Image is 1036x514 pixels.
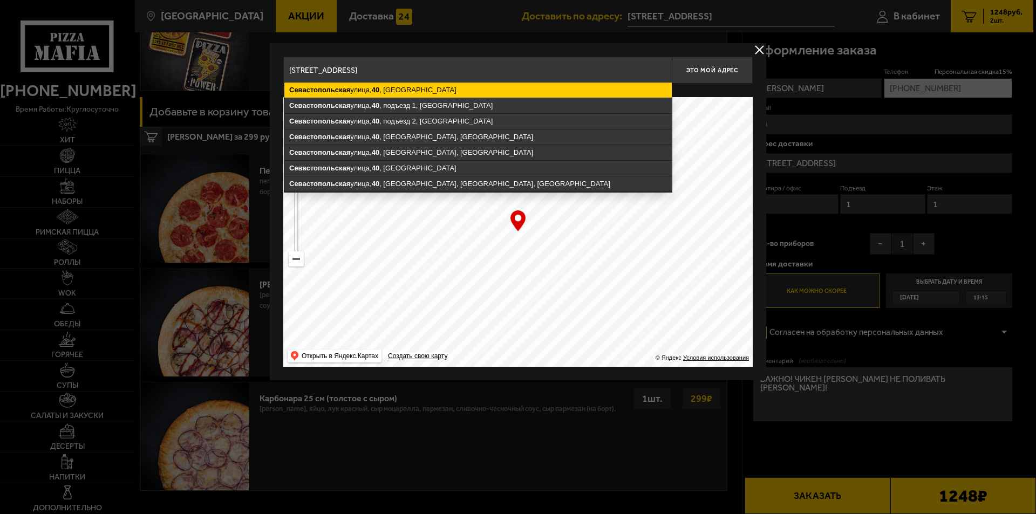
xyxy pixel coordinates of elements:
ymaps: Открыть в Яндекс.Картах [288,349,381,362]
button: delivery type [753,43,766,57]
p: Укажите дом на карте или в поле ввода [283,86,435,95]
ymaps: улица, , подъезд 1, [GEOGRAPHIC_DATA] [284,98,672,113]
ymaps: 40 [372,117,379,125]
ymaps: Севастопольская [289,180,350,188]
ymaps: улица, , [GEOGRAPHIC_DATA] [284,161,672,176]
ymaps: улица, , [GEOGRAPHIC_DATA] [284,83,672,98]
ymaps: Севастопольская [289,117,350,125]
button: Это мой адрес [672,57,753,84]
ymaps: Севастопольская [289,86,350,94]
ymaps: Севастопольская [289,101,350,109]
ymaps: Севастопольская [289,148,350,156]
ymaps: © Яндекс [656,354,681,361]
ymaps: 40 [372,86,379,94]
ymaps: 40 [372,180,379,188]
ymaps: улица, , [GEOGRAPHIC_DATA], [GEOGRAPHIC_DATA] [284,145,672,160]
ymaps: улица, , [GEOGRAPHIC_DATA], [GEOGRAPHIC_DATA], [GEOGRAPHIC_DATA] [284,176,672,191]
ymaps: 40 [372,133,379,141]
a: Создать свою карту [386,352,449,360]
ymaps: 40 [372,101,379,109]
ymaps: улица, , подъезд 2, [GEOGRAPHIC_DATA] [284,114,672,129]
ymaps: Севастопольская [289,133,350,141]
ymaps: 40 [372,164,379,172]
ymaps: улица, , [GEOGRAPHIC_DATA], [GEOGRAPHIC_DATA] [284,129,672,145]
ymaps: Открыть в Яндекс.Картах [302,349,378,362]
span: Это мой адрес [686,67,738,74]
a: Условия использования [683,354,749,361]
ymaps: Севастопольская [289,164,350,172]
input: Введите адрес доставки [283,57,672,84]
ymaps: 40 [372,148,379,156]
